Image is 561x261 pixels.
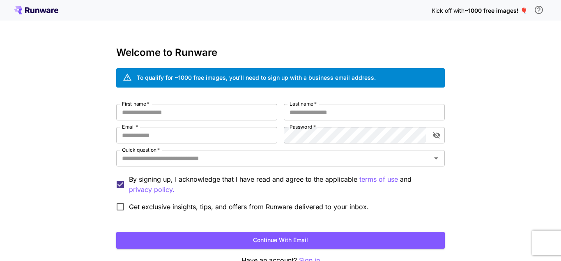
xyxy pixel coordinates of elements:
label: Email [122,123,138,130]
button: In order to qualify for free credit, you need to sign up with a business email address and click ... [531,2,547,18]
label: Quick question [122,146,160,153]
span: Kick off with [432,7,464,14]
p: terms of use [359,174,398,185]
button: By signing up, I acknowledge that I have read and agree to the applicable and privacy policy. [359,174,398,185]
label: Password [290,123,316,130]
div: To qualify for ~1000 free images, you’ll need to sign up with a business email address. [137,73,376,82]
span: ~1000 free images! 🎈 [464,7,527,14]
button: Open [430,152,442,164]
p: privacy policy. [129,185,175,195]
h3: Welcome to Runware [116,47,445,58]
label: First name [122,100,149,107]
label: Last name [290,100,317,107]
span: Get exclusive insights, tips, and offers from Runware delivered to your inbox. [129,202,369,212]
button: toggle password visibility [429,128,444,143]
button: Continue with email [116,232,445,249]
button: By signing up, I acknowledge that I have read and agree to the applicable terms of use and [129,185,175,195]
p: By signing up, I acknowledge that I have read and agree to the applicable and [129,174,438,195]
